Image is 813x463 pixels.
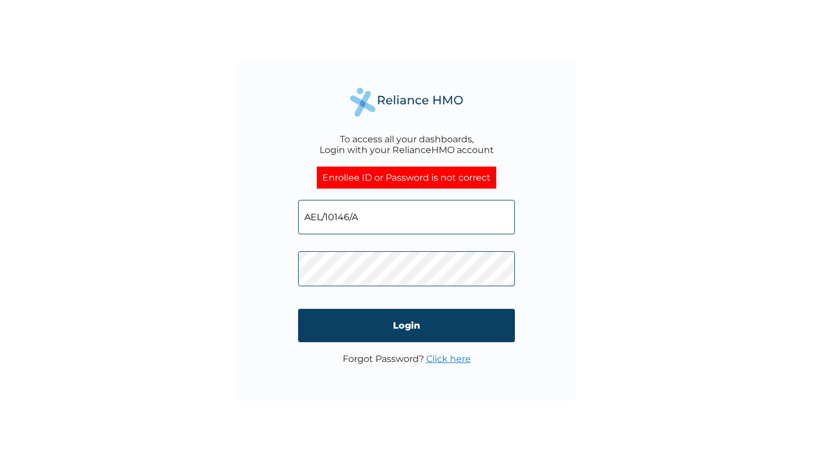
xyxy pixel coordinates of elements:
img: Reliance Health's Logo [350,88,463,116]
input: Email address or HMO ID [298,200,515,234]
a: Click here [426,353,471,364]
div: Enrollee ID or Password is not correct [317,167,496,189]
p: Forgot Password? [343,353,471,364]
div: To access all your dashboards, Login with your RelianceHMO account [320,134,494,155]
input: Login [298,309,515,342]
